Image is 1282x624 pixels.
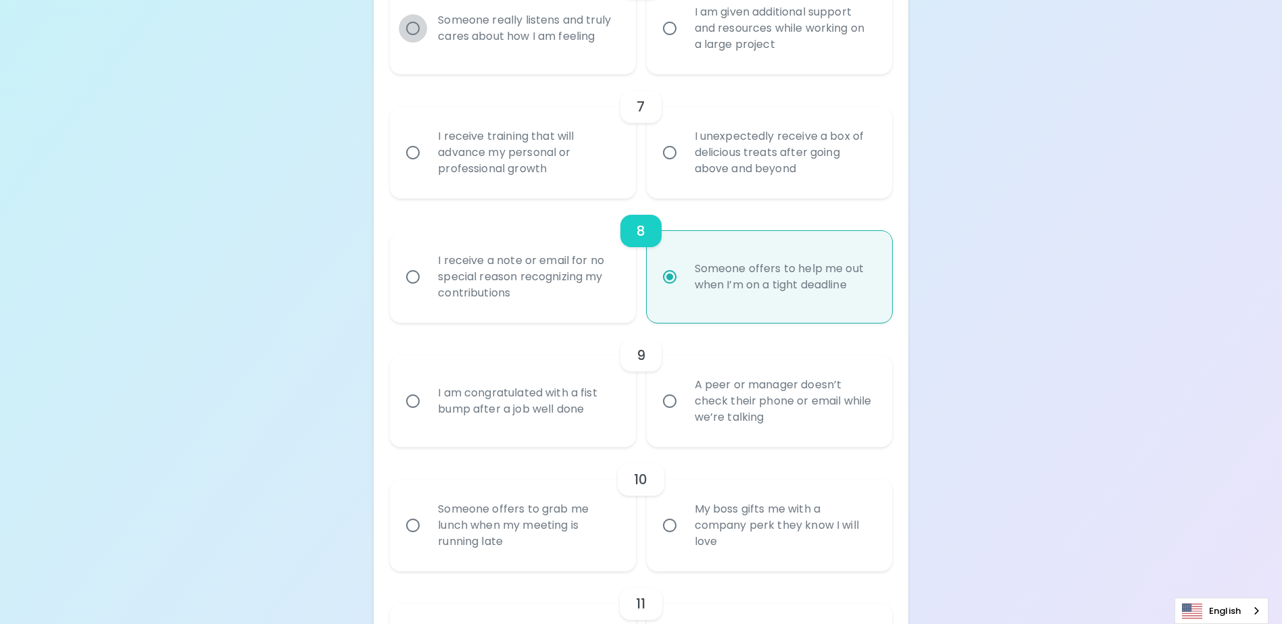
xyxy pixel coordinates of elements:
div: choice-group-check [390,323,891,447]
div: A peer or manager doesn’t check their phone or email while we’re talking [684,361,885,442]
div: choice-group-check [390,447,891,571]
div: I unexpectedly receive a box of delicious treats after going above and beyond [684,112,885,193]
h6: 11 [636,593,645,615]
div: I receive a note or email for no special reason recognizing my contributions [427,236,628,317]
aside: Language selected: English [1175,598,1268,624]
div: Language [1175,598,1268,624]
div: choice-group-check [390,199,891,323]
div: My boss gifts me with a company perk they know I will love [684,485,885,566]
div: choice-group-check [390,74,891,199]
a: English [1175,598,1268,623]
h6: 8 [637,220,645,242]
div: I receive training that will advance my personal or professional growth [427,112,628,193]
div: I am congratulated with a fist bump after a job well done [427,369,628,434]
h6: 9 [637,344,645,366]
div: Someone offers to help me out when I’m on a tight deadline [684,244,885,309]
h6: 10 [634,469,647,490]
h6: 7 [637,96,645,118]
div: Someone offers to grab me lunch when my meeting is running late [427,485,628,566]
